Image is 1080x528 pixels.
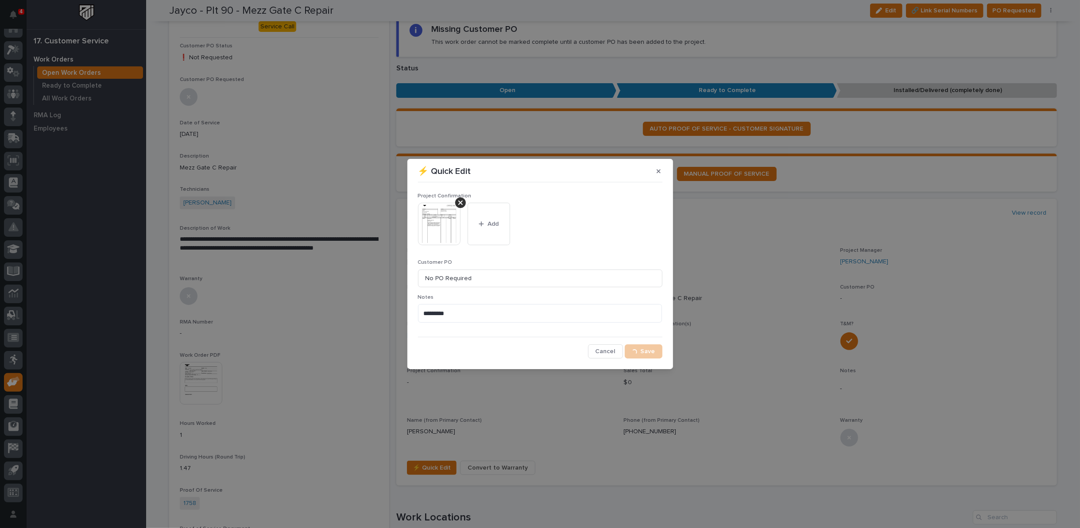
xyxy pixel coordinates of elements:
p: ⚡ Quick Edit [418,166,471,177]
button: Cancel [588,344,623,358]
span: Notes [418,295,434,300]
button: Save [625,344,662,358]
span: Add [488,220,499,228]
span: Cancel [596,347,615,355]
button: Add [468,203,510,245]
span: Project Confirmation [418,193,472,199]
span: Save [641,347,655,355]
span: Customer PO [418,260,453,265]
